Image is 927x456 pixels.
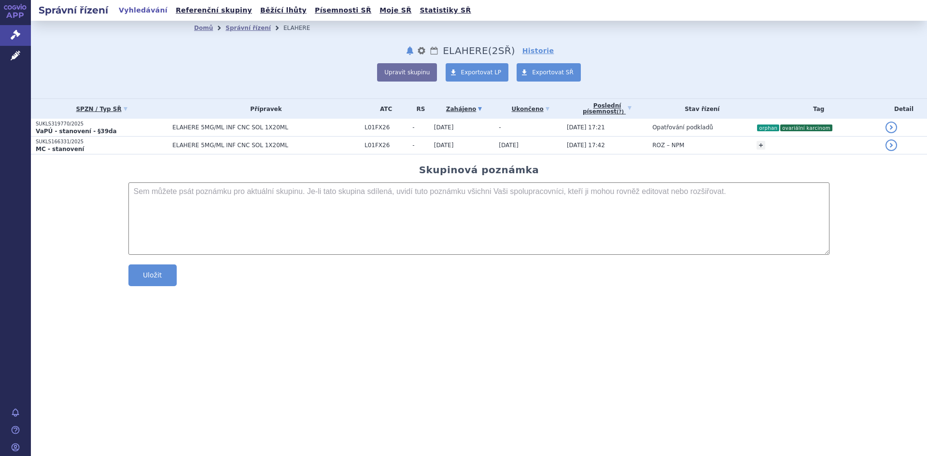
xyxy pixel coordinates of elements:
[172,142,360,149] span: ELAHERE 5MG/ML INF CNC SOL 1X20ML
[652,142,684,149] span: ROZ – NPM
[312,4,374,17] a: Písemnosti SŘ
[412,124,429,131] span: -
[567,99,647,119] a: Poslednípísemnost(?)
[757,141,765,150] a: +
[417,4,474,17] a: Statistiky SŘ
[36,121,168,127] p: SUKLS319770/2025
[617,109,624,115] abbr: (?)
[885,139,897,151] a: detail
[434,142,454,149] span: [DATE]
[417,45,426,56] button: nastavení
[31,3,116,17] h2: Správní řízení
[647,99,752,119] th: Stav řízení
[499,124,501,131] span: -
[377,4,414,17] a: Moje SŘ
[517,63,581,82] a: Exportovat SŘ
[360,99,407,119] th: ATC
[172,124,360,131] span: ELAHERE 5MG/ML INF CNC SOL 1X20ML
[377,63,437,82] button: Upravit skupinu
[407,99,429,119] th: RS
[116,4,170,17] a: Vyhledávání
[128,264,177,286] button: Uložit
[780,124,832,131] i: ovariální karcinom
[434,102,494,116] a: Zahájeno
[881,99,927,119] th: Detail
[36,138,168,145] p: SUKLS166331/2025
[365,142,407,149] span: L01FX26
[567,142,605,149] span: [DATE] 17:42
[173,4,255,17] a: Referenční skupiny
[412,142,429,149] span: -
[757,124,779,131] i: orphan
[283,21,323,35] li: ELAHERE
[567,124,605,131] span: [DATE] 17:21
[752,99,881,119] th: Tag
[443,45,488,56] span: ELAHERE
[257,4,309,17] a: Běžící lhůty
[194,25,213,31] a: Domů
[499,102,562,116] a: Ukončeno
[652,124,713,131] span: Opatřování podkladů
[429,45,439,56] a: Lhůty
[36,146,84,152] strong: MC - stanovení
[36,102,168,116] a: SPZN / Typ SŘ
[461,69,502,76] span: Exportovat LP
[36,128,117,135] strong: VaPÚ - stanovení - §39da
[446,63,509,82] a: Exportovat LP
[885,122,897,133] a: detail
[522,46,554,55] a: Historie
[365,124,407,131] span: L01FX26
[434,124,454,131] span: [DATE]
[419,164,539,176] h2: Skupinová poznámka
[532,69,574,76] span: Exportovat SŘ
[488,45,515,56] span: ( SŘ)
[499,142,519,149] span: [DATE]
[168,99,360,119] th: Přípravek
[492,45,498,56] span: 2
[405,45,415,56] button: notifikace
[225,25,271,31] a: Správní řízení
